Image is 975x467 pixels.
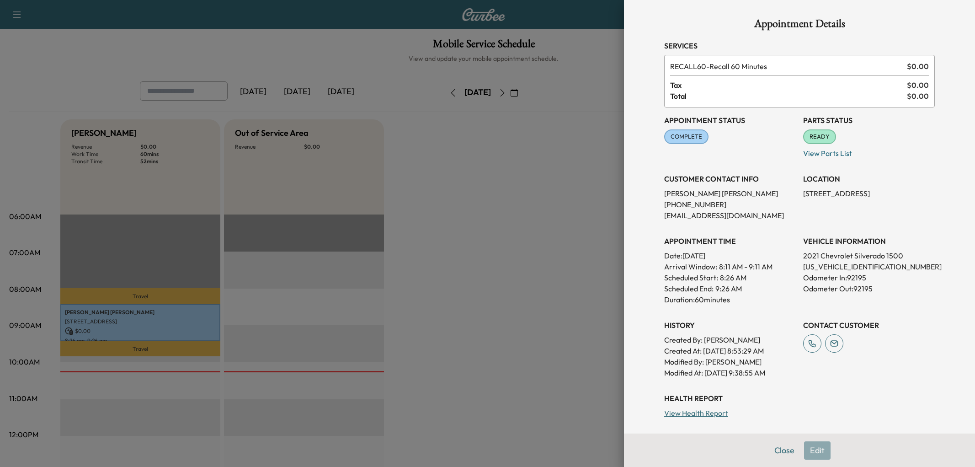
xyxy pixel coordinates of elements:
[664,272,718,283] p: Scheduled Start:
[664,283,714,294] p: Scheduled End:
[670,61,903,72] span: Recall 60 Minutes
[664,199,796,210] p: [PHONE_NUMBER]
[664,40,935,51] h3: Services
[664,320,796,331] h3: History
[715,283,742,294] p: 9:26 AM
[664,18,935,33] h1: Appointment Details
[803,236,935,247] h3: VEHICLE INFORMATION
[907,91,929,102] span: $ 0.00
[664,367,796,378] p: Modified At : [DATE] 9:38:55 AM
[803,173,935,184] h3: LOCATION
[803,250,935,261] p: 2021 Chevrolet Silverado 1500
[803,188,935,199] p: [STREET_ADDRESS]
[720,272,746,283] p: 8:26 AM
[664,294,796,305] p: Duration: 60 minutes
[719,261,773,272] span: 8:11 AM - 9:11 AM
[664,236,796,247] h3: APPOINTMENT TIME
[664,261,796,272] p: Arrival Window:
[670,91,907,102] span: Total
[665,132,708,141] span: COMPLETE
[804,132,835,141] span: READY
[670,80,907,91] span: Tax
[664,188,796,199] p: [PERSON_NAME] [PERSON_NAME]
[803,115,935,126] h3: Parts Status
[664,345,796,356] p: Created At : [DATE] 8:53:29 AM
[664,408,728,418] a: View Health Report
[664,210,796,221] p: [EMAIL_ADDRESS][DOMAIN_NAME]
[664,433,935,444] h3: NOTES
[803,283,935,294] p: Odometer Out: 92195
[803,320,935,331] h3: CONTACT CUSTOMER
[664,173,796,184] h3: CUSTOMER CONTACT INFO
[907,61,929,72] span: $ 0.00
[768,441,800,460] button: Close
[664,250,796,261] p: Date: [DATE]
[803,272,935,283] p: Odometer In: 92195
[803,261,935,272] p: [US_VEHICLE_IDENTIFICATION_NUMBER]
[664,334,796,345] p: Created By : [PERSON_NAME]
[664,356,796,367] p: Modified By : [PERSON_NAME]
[664,115,796,126] h3: Appointment Status
[664,393,935,404] h3: Health Report
[803,144,935,159] p: View Parts List
[907,80,929,91] span: $ 0.00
